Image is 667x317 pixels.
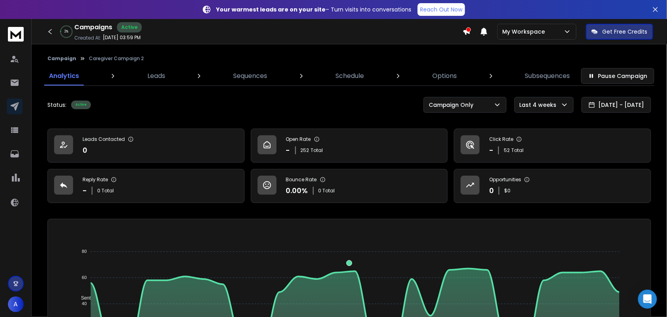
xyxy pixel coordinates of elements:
a: Reply Rate-0 Total [47,169,245,203]
a: Bounce Rate0.00%0 Total [251,169,448,203]
tspan: 60 [82,275,87,280]
p: Click Rate [489,136,513,142]
p: - [489,145,494,156]
tspan: 40 [82,302,87,306]
a: Leads Contacted0 [47,129,245,163]
h1: Campaigns [74,23,112,32]
img: logo [8,27,24,42]
div: Open Intercom Messenger [638,290,657,309]
p: Open Rate [286,136,311,142]
button: Pause Campaign [581,68,654,84]
p: Schedule [335,71,364,81]
a: Opportunities0$0 [454,169,651,203]
p: Leads Contacted [83,136,125,142]
button: [DATE] - [DATE] [582,97,651,113]
p: Sequences [234,71,268,81]
p: $ 0 [504,188,511,194]
p: – Turn visits into conversations [216,6,411,13]
p: - [83,185,87,196]
a: Subsequences [520,66,575,85]
span: Sent [75,295,91,301]
span: Total [311,147,323,154]
span: 52 [504,147,510,154]
p: 0 [83,145,87,156]
span: 252 [301,147,309,154]
p: 0 Total [318,188,335,194]
a: Click Rate-52Total [454,129,651,163]
p: 2 % [64,29,68,34]
tspan: 80 [82,249,87,254]
p: Created At: [74,35,101,41]
p: 0.00 % [286,185,308,196]
p: Options [432,71,457,81]
p: 0 [489,185,494,196]
p: Opportunities [489,177,521,183]
a: Schedule [331,66,369,85]
p: Get Free Credits [603,28,648,36]
button: Get Free Credits [586,24,653,40]
p: My Workspace [503,28,548,36]
div: Active [71,101,91,109]
p: - [286,145,290,156]
p: Last 4 weeks [520,101,560,109]
a: Analytics [44,66,84,85]
p: [DATE] 03:59 PM [103,34,141,41]
a: Options [428,66,462,85]
p: 0 Total [97,188,114,194]
button: Campaign [47,55,76,62]
a: Sequences [229,66,272,85]
a: Open Rate-252Total [251,129,448,163]
p: Reach Out Now [420,6,463,13]
button: A [8,296,24,312]
p: Analytics [49,71,79,81]
a: Reach Out Now [418,3,465,16]
p: Leads [147,71,165,81]
a: Leads [143,66,170,85]
p: Campaign Only [429,101,477,109]
div: Active [117,22,142,32]
p: Bounce Rate [286,177,317,183]
span: Total [511,147,524,154]
strong: Your warmest leads are on your site [216,6,326,13]
p: Subsequences [525,71,570,81]
p: Reply Rate [83,177,108,183]
p: Caregiver Campaign 2 [89,55,144,62]
p: Status: [47,101,66,109]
